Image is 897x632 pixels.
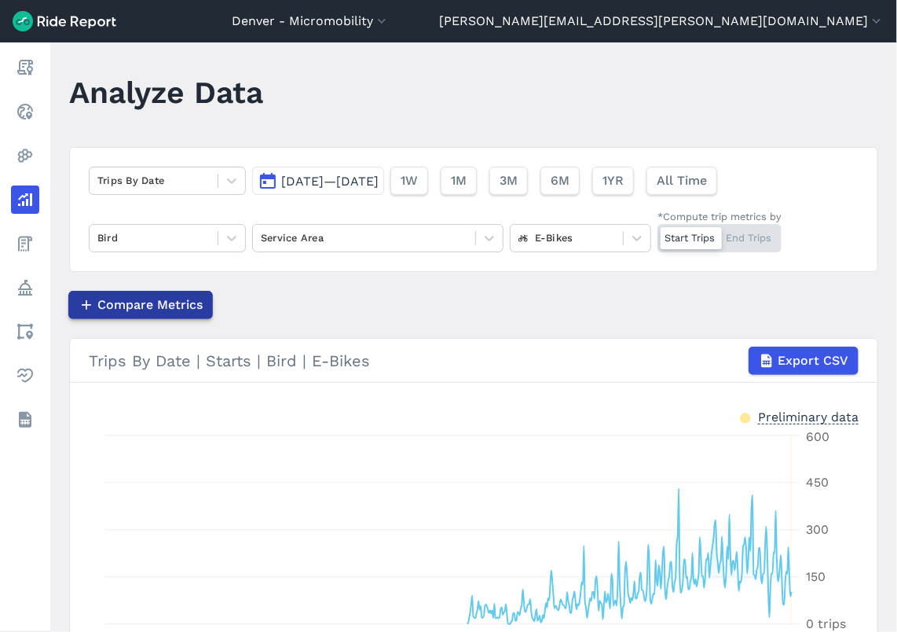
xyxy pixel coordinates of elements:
[592,167,634,195] button: 1YR
[11,318,39,346] a: Areas
[500,171,518,190] span: 3M
[281,174,379,189] span: [DATE]—[DATE]
[252,167,384,195] button: [DATE]—[DATE]
[657,171,707,190] span: All Time
[11,141,39,170] a: Heatmaps
[489,167,528,195] button: 3M
[646,167,717,195] button: All Time
[89,347,859,375] div: Trips By Date | Starts | Bird | E-Bikes
[11,274,39,302] a: Policy
[551,171,569,190] span: 6M
[11,406,39,434] a: Datasets
[11,186,39,214] a: Analyze
[232,12,390,31] button: Denver - Micromobility
[758,408,859,424] div: Preliminary data
[806,476,829,491] tspan: 450
[778,351,848,370] span: Export CSV
[97,296,203,314] span: Compare Metrics
[13,11,116,31] img: Ride Report
[451,171,467,190] span: 1M
[540,167,580,195] button: 6M
[806,430,829,445] tspan: 600
[806,617,846,632] tspan: 0 trips
[11,230,39,258] a: Fees
[69,71,263,114] h1: Analyze Data
[806,523,829,538] tspan: 300
[441,167,477,195] button: 1M
[657,209,782,224] div: *Compute trip metrics by
[439,12,884,31] button: [PERSON_NAME][EMAIL_ADDRESS][PERSON_NAME][DOMAIN_NAME]
[401,171,418,190] span: 1W
[68,291,213,319] button: Compare Metrics
[11,97,39,126] a: Realtime
[602,171,624,190] span: 1YR
[749,347,859,375] button: Export CSV
[390,167,428,195] button: 1W
[806,570,826,585] tspan: 150
[11,362,39,390] a: Health
[11,53,39,82] a: Report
